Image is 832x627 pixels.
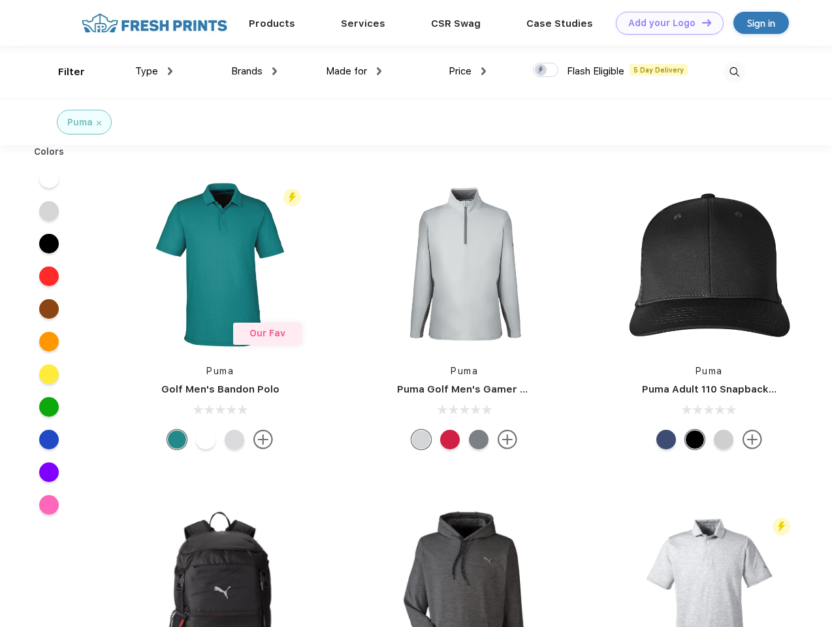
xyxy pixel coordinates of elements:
[196,430,216,449] div: Bright White
[431,18,481,29] a: CSR Swag
[161,383,280,395] a: Golf Men's Bandon Polo
[630,64,688,76] span: 5 Day Delivery
[481,67,486,75] img: dropdown.png
[326,65,367,77] span: Made for
[253,430,273,449] img: more.svg
[702,19,711,26] img: DT
[24,145,74,159] div: Colors
[97,121,101,125] img: filter_cancel.svg
[272,67,277,75] img: dropdown.png
[696,366,723,376] a: Puma
[167,430,187,449] div: Green Lagoon
[747,16,775,31] div: Sign in
[449,65,472,77] span: Price
[249,328,285,338] span: Our Fav
[567,65,624,77] span: Flash Eligible
[685,430,705,449] div: Pma Blk Pma Blk
[451,366,478,376] a: Puma
[411,430,431,449] div: High Rise
[135,65,158,77] span: Type
[283,189,301,206] img: flash_active_toggle.svg
[133,178,307,351] img: func=resize&h=266
[628,18,696,29] div: Add your Logo
[656,430,676,449] div: Peacoat Qut Shd
[225,430,244,449] div: High Rise
[231,65,263,77] span: Brands
[377,178,551,351] img: func=resize&h=266
[498,430,517,449] img: more.svg
[168,67,172,75] img: dropdown.png
[377,67,381,75] img: dropdown.png
[714,430,733,449] div: Quarry Brt Whit
[733,12,789,34] a: Sign in
[341,18,385,29] a: Services
[440,430,460,449] div: Ski Patrol
[67,116,93,129] div: Puma
[58,65,85,80] div: Filter
[469,430,488,449] div: Quiet Shade
[249,18,295,29] a: Products
[773,518,790,536] img: flash_active_toggle.svg
[78,12,231,35] img: fo%20logo%202.webp
[743,430,762,449] img: more.svg
[397,383,603,395] a: Puma Golf Men's Gamer Golf Quarter-Zip
[724,61,745,83] img: desktop_search.svg
[622,178,796,351] img: func=resize&h=266
[206,366,234,376] a: Puma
